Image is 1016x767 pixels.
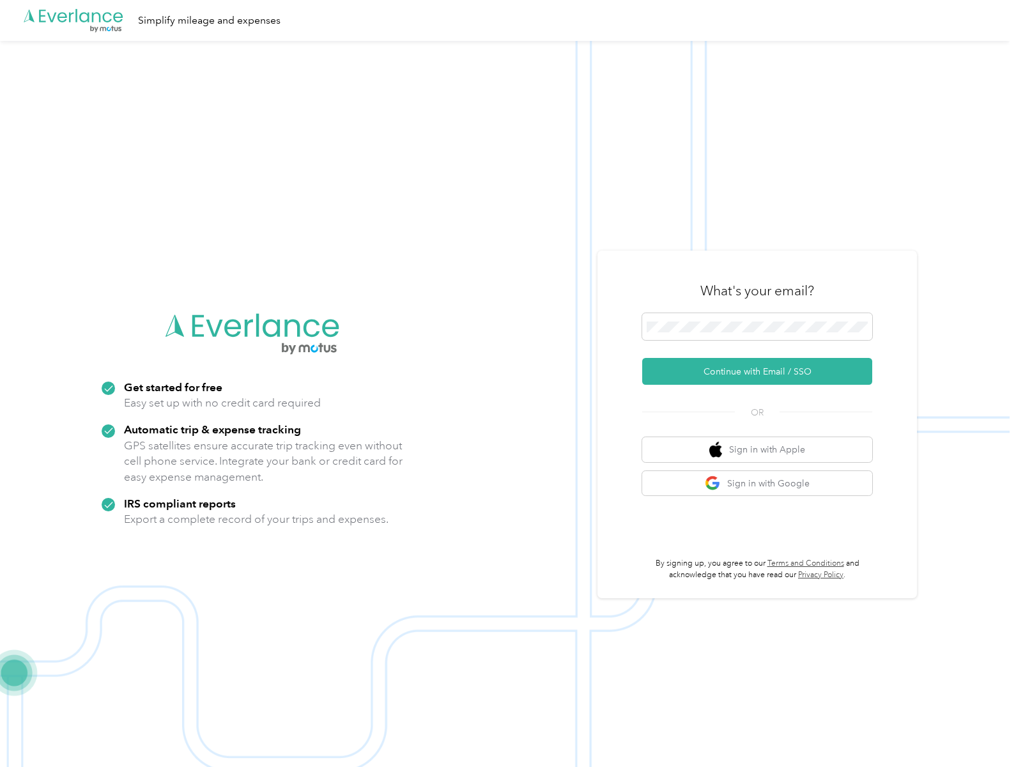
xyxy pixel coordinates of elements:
[700,282,814,300] h3: What's your email?
[124,438,403,485] p: GPS satellites ensure accurate trip tracking even without cell phone service. Integrate your bank...
[124,422,301,436] strong: Automatic trip & expense tracking
[642,437,872,462] button: apple logoSign in with Apple
[642,558,872,580] p: By signing up, you agree to our and acknowledge that you have read our .
[124,395,321,411] p: Easy set up with no credit card required
[709,442,722,458] img: apple logo
[705,476,721,492] img: google logo
[124,380,222,394] strong: Get started for free
[735,406,780,419] span: OR
[124,511,389,527] p: Export a complete record of your trips and expenses.
[798,570,843,580] a: Privacy Policy
[767,559,844,568] a: Terms and Conditions
[642,471,872,496] button: google logoSign in with Google
[642,358,872,385] button: Continue with Email / SSO
[124,497,236,510] strong: IRS compliant reports
[138,13,281,29] div: Simplify mileage and expenses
